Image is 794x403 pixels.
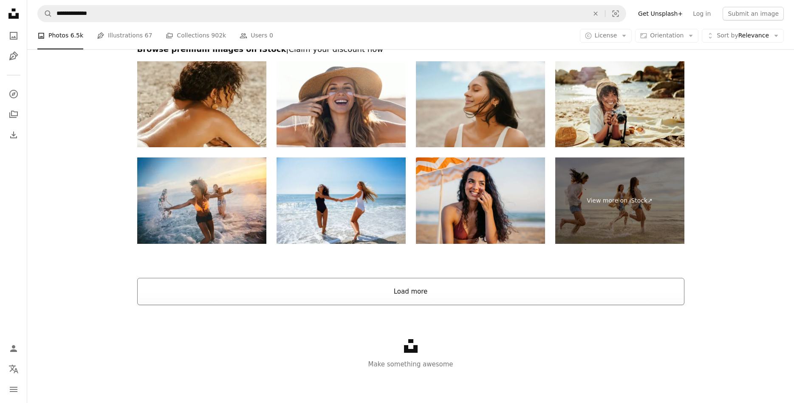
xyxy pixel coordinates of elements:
a: Get Unsplash+ [633,7,688,20]
a: Illustrations 67 [97,22,152,49]
a: Log in [688,7,716,20]
button: Orientation [635,29,698,43]
button: Search Unsplash [38,6,52,22]
form: Find visuals sitewide [37,5,626,22]
button: Visual search [605,6,626,22]
button: Load more [137,278,684,305]
button: License [580,29,632,43]
a: View more on iStock↗ [555,157,684,244]
a: Home — Unsplash [5,5,22,24]
span: Sort by [717,32,738,39]
img: Woman Relaxing on Sunny Beach in Summer with Sun Lotion [137,61,266,148]
a: Download History [5,126,22,143]
img: Cheerful Friends Enjoying At Beach During Sunny Day [277,157,406,244]
button: Menu [5,381,22,398]
img: Woman With Glowing Skin Enjoying a Peaceful Breeze in a Serene Natural Setting [416,61,545,148]
span: Orientation [650,32,684,39]
img: Beautiful smiling woman applying sunscreen on her face while looking at camera at the beach. [277,61,406,148]
a: Log in / Sign up [5,340,22,357]
a: Collections 902k [166,22,226,49]
p: Make something awesome [27,359,794,369]
a: Illustrations [5,48,22,65]
a: Explore [5,86,22,103]
span: 0 [269,31,273,40]
a: Photos [5,27,22,44]
span: | Claim your discount now [286,45,383,54]
span: Relevance [717,31,769,40]
span: 902k [211,31,226,40]
a: Collections [5,106,22,123]
button: Clear [586,6,605,22]
a: Users 0 [240,22,273,49]
span: 67 [145,31,153,40]
span: License [595,32,617,39]
img: Group of friends at the beach [137,157,266,244]
img: Young Woman Applying Sunscreen On Her Face On The Beach In Barcelona In Spain [416,157,545,244]
button: Sort byRelevance [702,29,784,43]
button: Language [5,360,22,377]
button: Submit an image [723,7,784,20]
img: Smiling young woman taking photos while relaxing on a sandy beach [555,61,684,148]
